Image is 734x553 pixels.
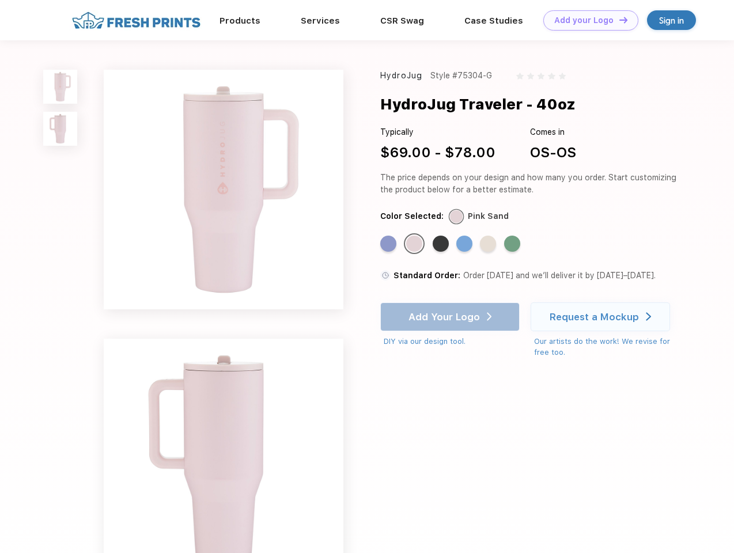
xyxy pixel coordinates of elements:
[380,172,681,196] div: The price depends on your design and how many you order. Start customizing the product below for ...
[647,10,696,30] a: Sign in
[504,236,520,252] div: Sage
[380,270,391,281] img: standard order
[554,16,614,25] div: Add your Logo
[380,93,576,115] div: HydroJug Traveler - 40oz
[516,73,523,79] img: gray_star.svg
[380,70,422,82] div: HydroJug
[384,336,520,347] div: DIY via our design tool.
[619,17,627,23] img: DT
[69,10,204,31] img: fo%20logo%202.webp
[530,126,576,138] div: Comes in
[380,236,396,252] div: Peri
[530,142,576,163] div: OS-OS
[406,236,422,252] div: Pink Sand
[43,112,77,146] img: func=resize&h=100
[480,236,496,252] div: Cream
[468,210,509,222] div: Pink Sand
[646,312,651,321] img: white arrow
[456,236,472,252] div: Riptide
[463,271,656,280] span: Order [DATE] and we’ll deliver it by [DATE]–[DATE].
[380,126,495,138] div: Typically
[433,236,449,252] div: Black
[527,73,534,79] img: gray_star.svg
[550,311,639,323] div: Request a Mockup
[659,14,684,27] div: Sign in
[220,16,260,26] a: Products
[548,73,555,79] img: gray_star.svg
[394,271,460,280] span: Standard Order:
[43,70,77,104] img: func=resize&h=100
[380,210,444,222] div: Color Selected:
[538,73,544,79] img: gray_star.svg
[559,73,566,79] img: gray_star.svg
[534,336,681,358] div: Our artists do the work! We revise for free too.
[380,142,495,163] div: $69.00 - $78.00
[430,70,492,82] div: Style #75304-G
[104,70,343,309] img: func=resize&h=640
